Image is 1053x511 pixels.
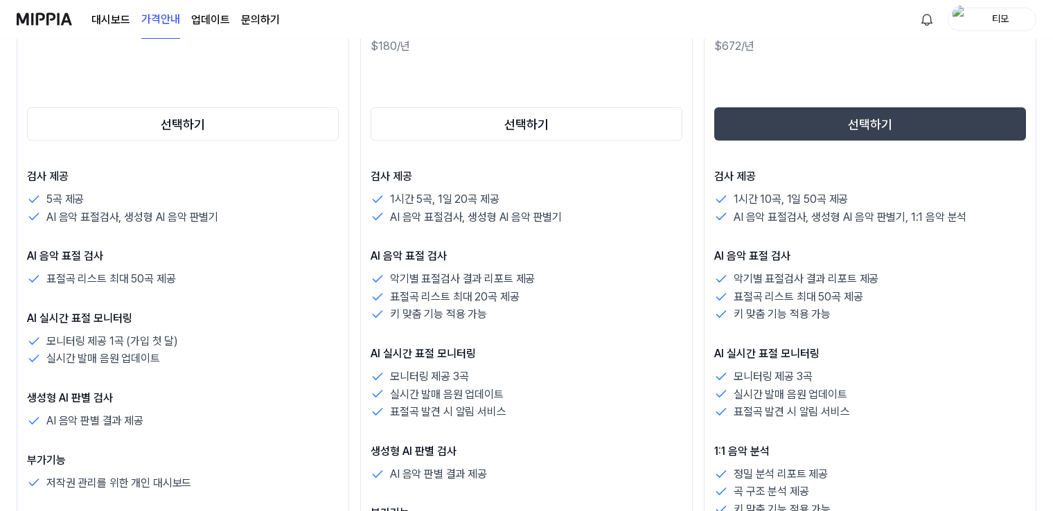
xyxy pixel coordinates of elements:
p: AI 음악 표절 검사 [371,248,682,265]
p: AI 음악 판별 결과 제공 [390,465,487,483]
p: AI 음악 판별 결과 제공 [46,412,143,430]
p: 표절곡 발견 시 알림 서비스 [734,403,850,421]
button: 선택하기 [714,107,1026,141]
p: 표절곡 리스트 최대 50곡 제공 [46,270,175,288]
p: 부가기능 [27,452,339,469]
p: 검사 제공 [27,168,339,185]
p: AI 음악 표절검사, 생성형 AI 음악 판별기 [390,208,562,226]
button: 선택하기 [27,107,339,141]
div: $180/년 [371,38,682,55]
button: profile티모 [948,8,1036,31]
p: AI 음악 표절검사, 생성형 AI 음악 판별기 [46,208,218,226]
p: 악기별 표절검사 결과 리포트 제공 [734,270,878,288]
p: 모니터링 제공 3곡 [734,368,812,386]
p: 키 맞춤 기능 적용 가능 [734,305,831,323]
p: 1시간 10곡, 1일 50곡 제공 [734,190,848,208]
a: 선택하기 [714,105,1026,143]
a: 대시보드 [91,12,130,28]
a: 선택하기 [371,105,682,143]
p: 정밀 분석 리포트 제공 [734,465,828,483]
p: AI 음악 표절 검사 [714,248,1026,265]
p: 검사 제공 [371,168,682,185]
button: 선택하기 [371,107,682,141]
img: 알림 [919,11,935,28]
p: 악기별 표절검사 결과 리포트 제공 [390,270,535,288]
p: 5곡 제공 [46,190,84,208]
p: 1:1 음악 분석 [714,443,1026,460]
a: 가격안내 [141,1,180,39]
p: AI 실시간 표절 모니터링 [714,346,1026,362]
p: 표절곡 리스트 최대 20곡 제공 [390,288,519,306]
img: profile [953,6,969,33]
p: 실시간 발매 음원 업데이트 [46,350,160,368]
p: 키 맞춤 기능 적용 가능 [390,305,487,323]
p: 모니터링 제공 1곡 (가입 첫 달) [46,332,178,350]
p: 1시간 5곡, 1일 20곡 제공 [390,190,499,208]
p: 실시간 발매 음원 업데이트 [390,386,504,404]
p: AI 음악 표절검사, 생성형 AI 음악 판별기, 1:1 음악 분석 [734,208,966,226]
p: AI 실시간 표절 모니터링 [371,346,682,362]
p: 모니터링 제공 3곡 [390,368,468,386]
p: 생성형 AI 판별 검사 [27,390,339,406]
div: 티모 [973,11,1027,26]
div: $672/년 [714,38,1026,55]
p: AI 음악 표절 검사 [27,248,339,265]
a: 업데이트 [191,12,230,28]
p: 표절곡 발견 시 알림 서비스 [390,403,506,421]
p: 생성형 AI 판별 검사 [371,443,682,460]
p: 실시간 발매 음원 업데이트 [734,386,847,404]
a: 문의하기 [241,12,280,28]
p: 검사 제공 [714,168,1026,185]
p: 표절곡 리스트 최대 50곡 제공 [734,288,862,306]
a: 선택하기 [27,105,339,143]
p: 곡 구조 분석 제공 [734,483,808,501]
p: AI 실시간 표절 모니터링 [27,310,339,327]
p: 저작권 관리를 위한 개인 대시보드 [46,474,191,492]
